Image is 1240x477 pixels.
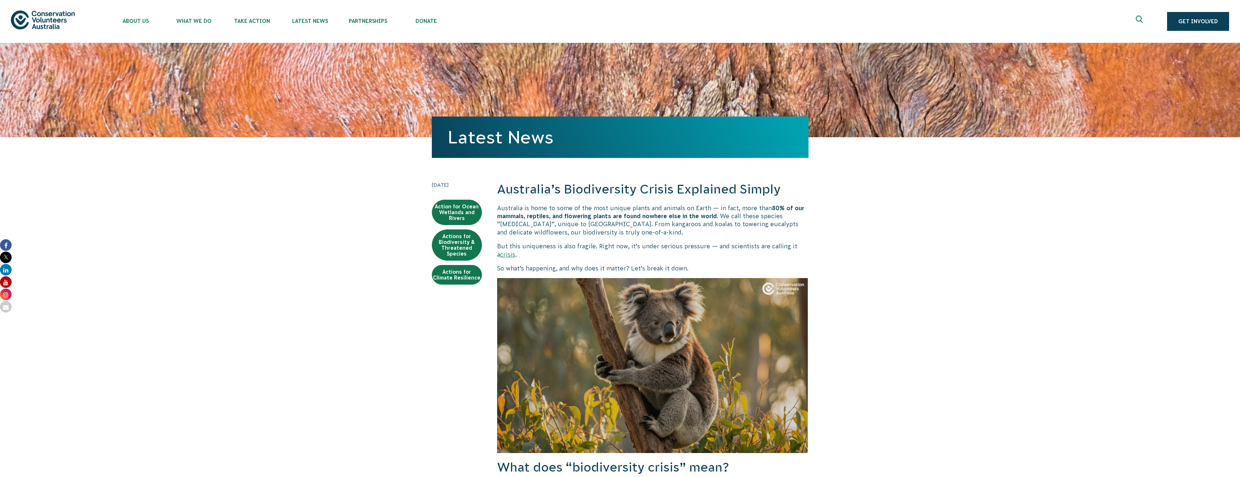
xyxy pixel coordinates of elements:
h2: What does “biodiversity crisis” mean? [497,459,809,476]
time: [DATE] [432,181,482,189]
span: Take Action [223,18,281,24]
span: Donate [397,18,455,24]
span: What We Do [165,18,223,24]
span: About Us [107,18,165,24]
a: crisis [500,251,515,258]
span: Latest News [281,18,339,24]
span: Partnerships [339,18,397,24]
a: Actions for Biodiversity & Threatened Species [432,229,482,261]
h2: Australia’s Biodiversity Crisis Explained Simply [497,181,809,198]
span: Expand search box [1136,16,1145,27]
p: But this uniqueness is also fragile. Right now, it’s under serious pressure — and scientists are ... [497,242,809,258]
a: Latest News [448,127,553,147]
button: Expand search box Close search box [1131,13,1149,30]
a: Get Involved [1167,12,1229,31]
p: Australia is home to some of the most unique plants and animals on Earth — in fact, more than . W... [497,204,809,237]
a: Action for Ocean Wetlands and Rivers [432,200,482,225]
a: Actions for Climate Resilience [432,265,482,285]
p: So what’s happening, and why does it matter? Let’s break it down. [497,264,809,272]
img: logo.svg [11,11,75,29]
b: 80% of our mammals, reptiles, and flowering plants are found nowhere else in the world [497,205,804,219]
